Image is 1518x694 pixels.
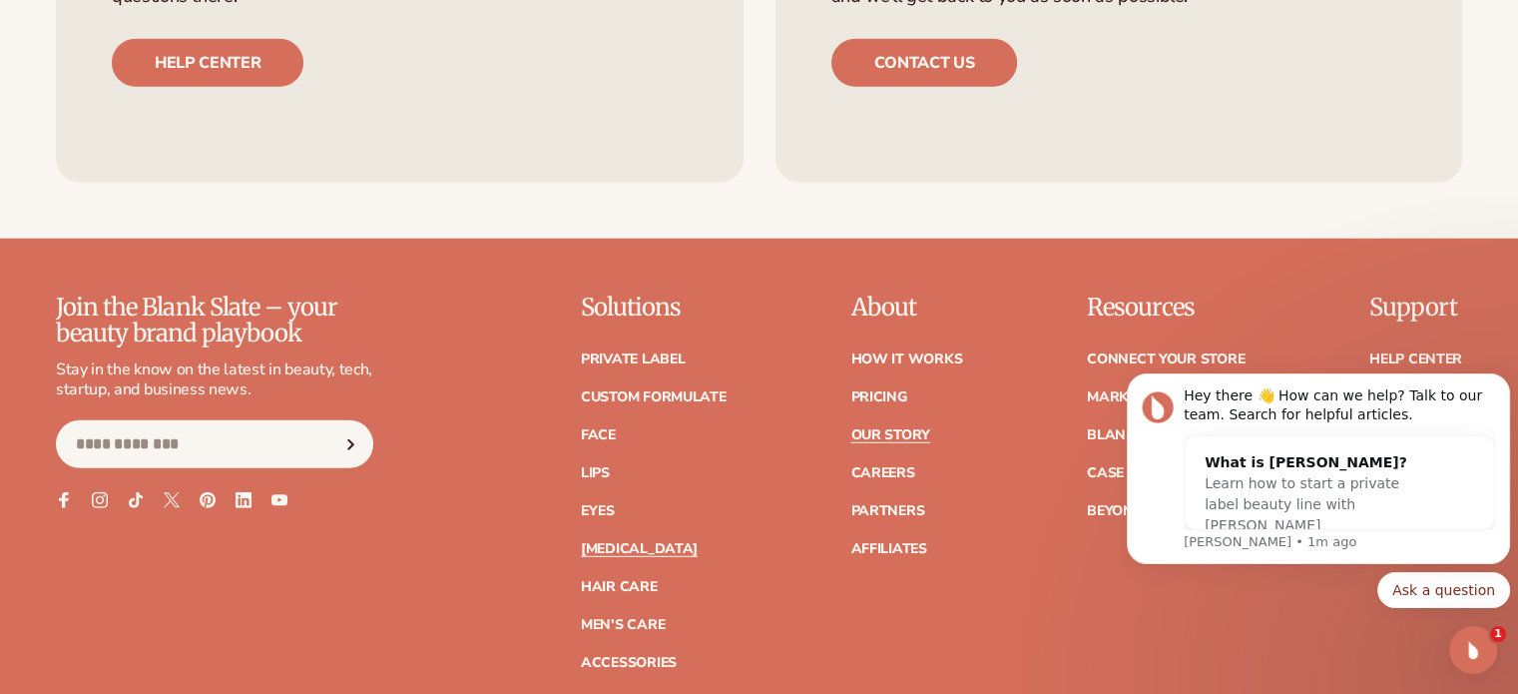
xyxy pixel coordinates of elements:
[112,39,303,87] a: Help center
[1087,390,1239,404] a: Marketing services
[850,428,929,442] a: Our Story
[850,390,906,404] a: Pricing
[581,656,677,670] a: Accessories
[581,618,665,632] a: Men's Care
[581,504,615,518] a: Eyes
[581,295,727,321] p: Solutions
[581,390,727,404] a: Custom formulate
[1087,466,1186,480] a: Case Studies
[1087,428,1220,442] a: Blanka Academy
[581,352,685,366] a: Private label
[581,428,616,442] a: Face
[56,295,373,347] p: Join the Blank Slate – your beauty brand playbook
[850,542,926,556] a: Affiliates
[850,352,962,366] a: How It Works
[581,466,610,480] a: Lips
[1369,352,1462,366] a: Help Center
[1087,352,1245,366] a: Connect your store
[328,420,372,468] button: Subscribe
[56,359,373,401] p: Stay in the know on the latest in beauty, tech, startup, and business news.
[581,542,698,556] a: [MEDICAL_DATA]
[831,39,1018,87] a: Contact us
[1087,504,1231,518] a: Beyond the brand
[1490,626,1506,642] span: 1
[850,295,962,321] p: About
[1369,295,1462,321] p: Support
[1087,295,1245,321] p: Resources
[581,580,657,594] a: Hair Care
[850,466,914,480] a: Careers
[1119,355,1518,620] iframe: Intercom notifications message
[850,504,924,518] a: Partners
[1449,626,1497,674] iframe: Intercom live chat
